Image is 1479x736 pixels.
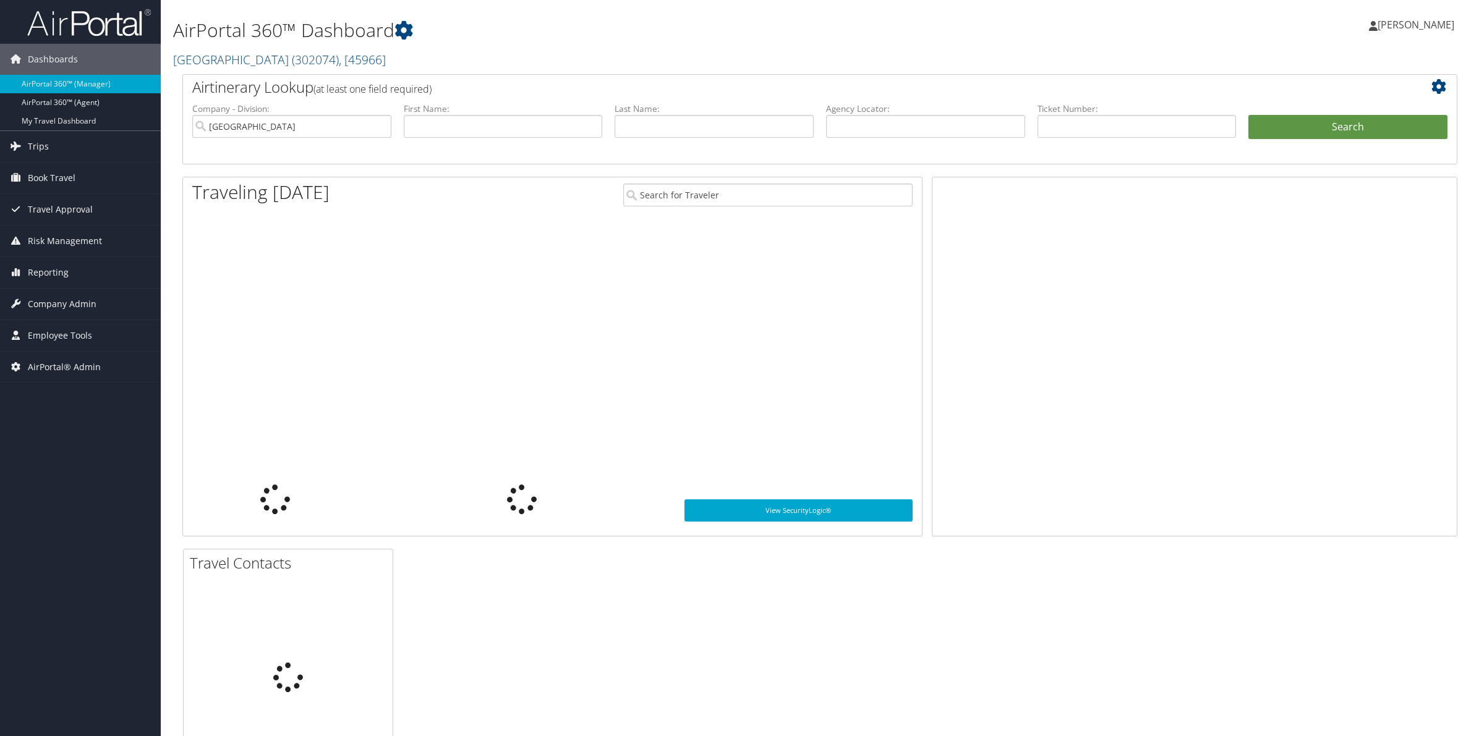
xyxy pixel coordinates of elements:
a: [PERSON_NAME] [1369,6,1467,43]
label: First Name: [404,103,603,115]
span: AirPortal® Admin [28,352,101,383]
span: Employee Tools [28,320,92,351]
span: Trips [28,131,49,162]
h1: AirPortal 360™ Dashboard [173,17,1036,43]
img: airportal-logo.png [27,8,151,37]
input: Search for Traveler [623,184,913,206]
span: , [ 45966 ] [339,51,386,68]
span: Dashboards [28,44,78,75]
h2: Travel Contacts [190,552,393,573]
span: (at least one field required) [313,82,432,96]
label: Last Name: [615,103,814,115]
h2: Airtinerary Lookup [192,77,1341,98]
span: Travel Approval [28,194,93,225]
span: ( 302074 ) [292,51,339,68]
span: [PERSON_NAME] [1378,18,1454,32]
span: Risk Management [28,226,102,256]
span: Company Admin [28,289,96,319]
label: Company - Division: [192,103,391,115]
label: Agency Locator: [826,103,1025,115]
span: Reporting [28,257,69,288]
button: Search [1248,115,1447,140]
label: Ticket Number: [1038,103,1237,115]
h1: Traveling [DATE] [192,179,330,205]
a: View SecurityLogic® [684,499,912,522]
a: [GEOGRAPHIC_DATA] [173,51,386,68]
span: Book Travel [28,163,75,193]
